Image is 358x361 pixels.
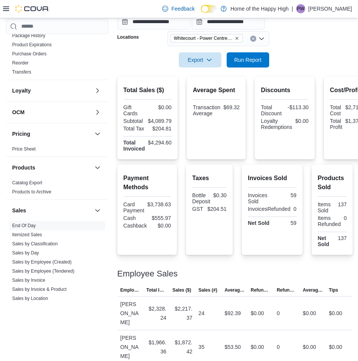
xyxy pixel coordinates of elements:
h3: OCM [12,108,25,116]
div: Total Profit [330,118,342,130]
a: Sales by Location [12,296,48,301]
span: Export [183,52,217,67]
span: Average Refund [303,287,323,293]
div: Sales [6,221,108,352]
div: Items Refunded [318,215,341,227]
span: Sales by Day [12,250,39,256]
button: Products [93,163,102,172]
span: Sales by Employee (Created) [12,259,72,265]
span: Sales by Invoice & Product [12,286,66,292]
div: $0.00 [251,342,264,352]
div: $3,738.63 [147,201,171,207]
h3: Sales [12,207,26,214]
div: $0.00 [329,309,342,318]
div: Invoices Sold [248,192,271,204]
label: Locations [117,34,139,40]
div: $4,294.60 [148,140,172,146]
div: InvoicesRefunded [248,206,290,212]
h2: Average Spent [193,86,240,95]
div: $4,089.79 [148,118,172,124]
p: Home of the Happy High [230,4,289,13]
input: Press the down key to open a popover containing a calendar. [117,14,190,30]
div: $53.50 [225,342,241,352]
h3: Employee Sales [117,269,178,278]
span: Refunds ($) [251,287,271,293]
p: | [292,4,293,13]
div: 137 [334,235,347,241]
button: Clear input [250,36,256,42]
div: Bottle Deposit [192,192,210,204]
div: 0 [277,309,280,318]
button: Products [12,164,91,171]
h2: Total Sales ($) [123,86,172,95]
span: Sales by Classification [12,241,58,247]
button: Run Report [227,52,269,67]
button: OCM [93,108,102,117]
div: Products [6,178,108,199]
span: Package History [12,33,45,39]
h2: Taxes [192,174,227,183]
div: $0.00 [329,342,342,352]
div: -$113.30 [286,104,309,110]
div: Total Discount [261,104,283,116]
div: $1,966.36 [146,338,166,356]
h3: Pricing [12,130,30,138]
span: Whitecourt - Power Centre - Fire & Flower [170,34,243,42]
div: Cashback [123,223,147,229]
div: 0 [293,206,296,212]
strong: Net Sold [248,220,270,226]
span: Sales by Location per Day [12,304,65,311]
div: $2,217.37 [172,304,192,322]
span: Sales ($) [172,287,191,293]
div: Total Cost [330,104,342,116]
span: Products to Archive [12,189,51,195]
a: Price Sheet [12,146,36,152]
button: Open list of options [259,36,265,42]
div: GST [192,206,204,212]
a: Reorder [12,60,28,66]
button: Loyalty [93,86,102,95]
input: Dark Mode [201,5,217,13]
div: 35 [199,342,205,352]
div: 59 [274,192,296,198]
div: Cash [123,215,146,221]
div: $204.51 [207,206,227,212]
div: 137 [334,201,347,207]
h3: Loyalty [12,87,31,94]
a: End Of Day [12,223,36,228]
div: $0.00 [303,309,316,318]
div: $204.81 [149,126,172,132]
button: Sales [12,207,91,214]
h3: Products [12,164,35,171]
div: [PERSON_NAME] [117,297,144,330]
div: Pricing [6,144,108,157]
input: Press the down key to open a popover containing a calendar. [192,14,265,30]
span: Total Invoiced [146,287,166,293]
div: 59 [274,220,296,226]
h2: Payment Methods [123,174,171,192]
span: Sales by Employee (Tendered) [12,268,74,274]
div: Card Payment [123,201,144,213]
a: Product Expirations [12,42,52,47]
p: [PERSON_NAME] [308,4,352,13]
h2: Discounts [261,86,309,95]
div: Total Tax [123,126,146,132]
a: Sales by Day [12,250,39,256]
div: Gift Cards [123,104,146,116]
a: Purchase Orders [12,51,47,57]
div: Subtotal [123,118,145,124]
span: Tips [329,287,338,293]
span: Sales by Location [12,295,48,301]
div: $0.00 [150,223,171,229]
a: Transfers [12,69,31,75]
div: Paige Wachter [296,4,305,13]
a: Itemized Sales [12,232,42,237]
div: Loyalty Redemptions [261,118,292,130]
span: Average Sale [225,287,245,293]
div: $0.30 [213,192,227,198]
span: Catalog Export [12,180,42,186]
span: Refunds (#) [277,287,297,293]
